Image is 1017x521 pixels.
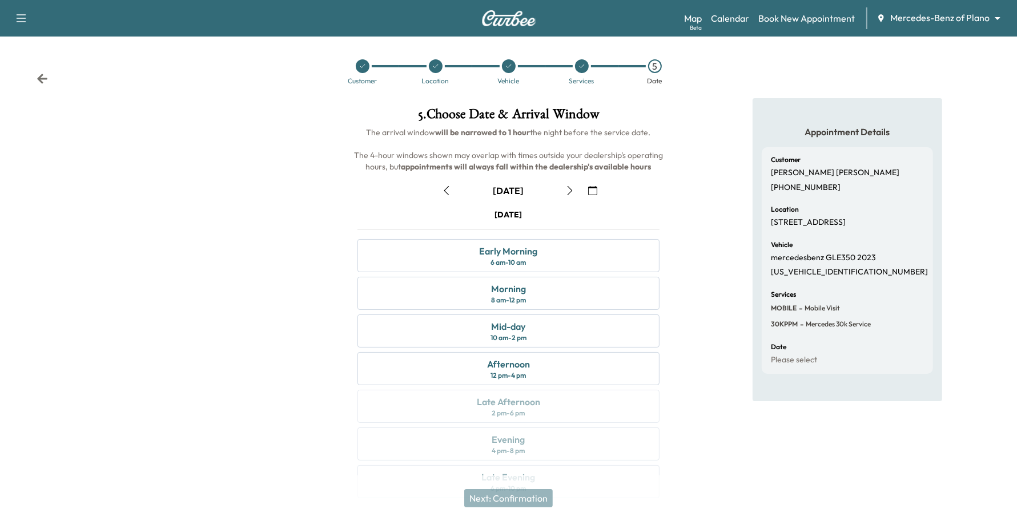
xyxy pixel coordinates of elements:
div: 6 am - 10 am [491,258,526,267]
div: Morning [491,282,526,296]
div: Early Morning [479,244,537,258]
h6: Date [771,344,786,350]
div: Services [569,78,594,84]
h6: Customer [771,156,801,163]
span: Mercedes 30k Service [803,320,871,329]
div: Mid-day [491,320,525,333]
p: [PERSON_NAME] [PERSON_NAME] [771,168,899,178]
div: Beta [690,23,702,32]
p: mercedesbenz GLE350 2023 [771,253,876,263]
h6: Services [771,291,796,298]
h1: 5 . Choose Date & Arrival Window [348,107,669,127]
h6: Vehicle [771,241,793,248]
div: [DATE] [493,184,524,197]
div: 10 am - 2 pm [491,333,526,342]
b: will be narrowed to 1 hour [435,127,530,138]
a: Calendar [711,11,749,25]
span: MOBILE [771,304,797,313]
b: appointments will always fall within the dealership's available hours [401,161,651,172]
div: Back [37,73,48,84]
div: [DATE] [495,209,522,220]
p: [PHONE_NUMBER] [771,183,841,193]
div: Vehicle [498,78,520,84]
div: Location [422,78,449,84]
a: MapBeta [684,11,702,25]
span: - [797,302,802,314]
div: 12 pm - 4 pm [491,371,526,380]
div: 8 am - 12 pm [491,296,526,305]
a: Book New Appointment [758,11,855,25]
div: Date [648,78,662,84]
div: Customer [348,78,377,84]
div: 5 [648,59,662,73]
div: Afternoon [487,357,530,371]
span: - [798,318,803,330]
p: Please select [771,355,817,365]
img: Curbee Logo [481,10,536,26]
h6: Location [771,206,799,213]
span: 30KPPM [771,320,798,329]
span: The arrival window the night before the service date. The 4-hour windows shown may overlap with t... [354,127,665,172]
h5: Appointment Details [762,126,933,138]
span: Mobile Visit [802,304,840,313]
p: [US_VEHICLE_IDENTIFICATION_NUMBER] [771,267,928,277]
span: Mercedes-Benz of Plano [890,11,990,25]
p: [STREET_ADDRESS] [771,217,846,228]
